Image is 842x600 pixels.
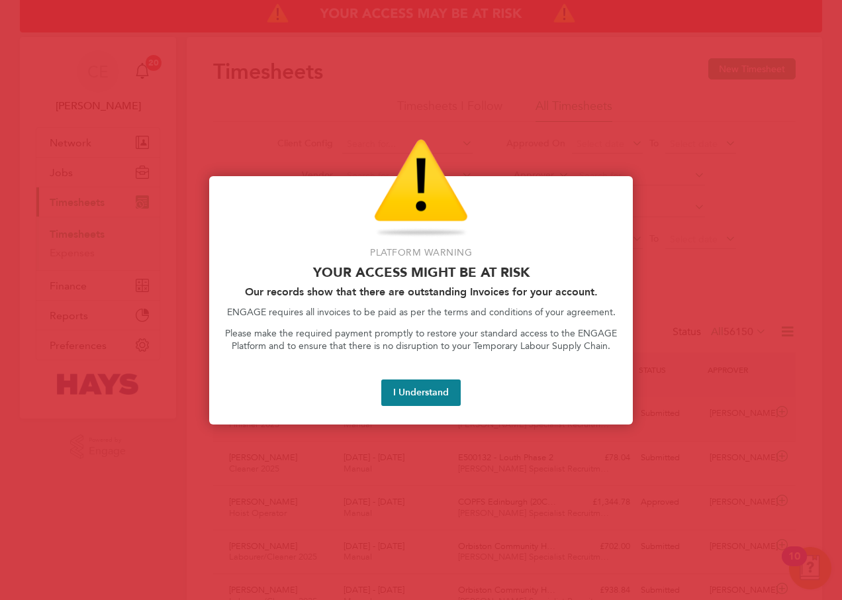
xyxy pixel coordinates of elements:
p: ENGAGE requires all invoices to be paid as per the terms and conditions of your agreement. [225,306,617,319]
p: Your access might be at risk [225,264,617,280]
div: Access At Risk [209,176,633,425]
h2: Our records show that there are outstanding Invoices for your account. [225,285,617,298]
img: Warning Icon [374,139,468,238]
p: Please make the required payment promptly to restore your standard access to the ENGAGE Platform ... [225,327,617,353]
p: Platform Warning [225,246,617,260]
button: I Understand [381,379,461,406]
